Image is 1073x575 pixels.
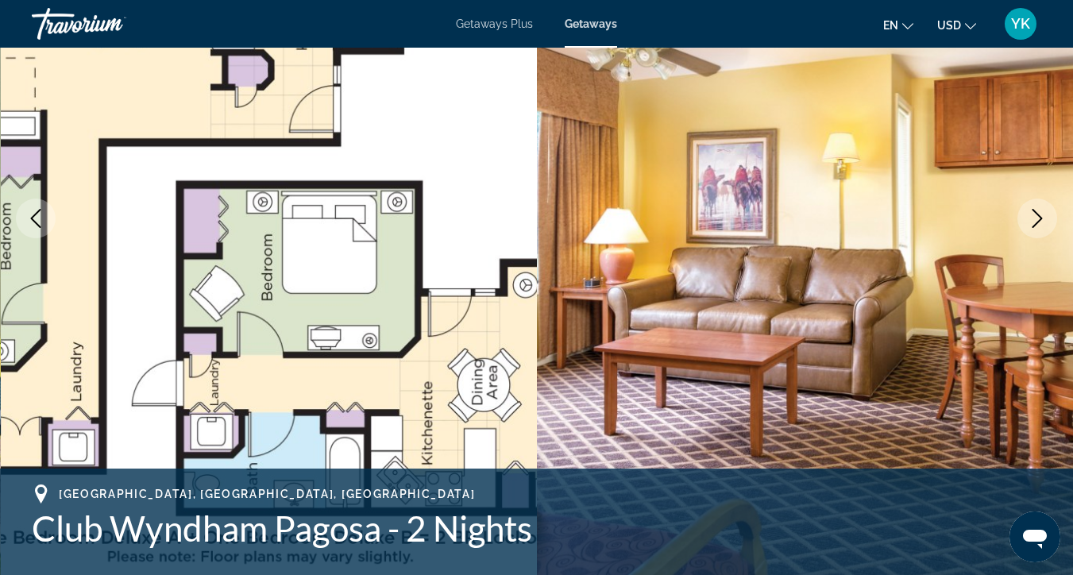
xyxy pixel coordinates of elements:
[1009,511,1060,562] iframe: Кнопка запуска окна обмена сообщениями
[1000,7,1041,41] button: User Menu
[1011,16,1030,32] span: YK
[456,17,533,30] a: Getaways Plus
[16,199,56,238] button: Previous image
[565,17,617,30] a: Getaways
[883,14,913,37] button: Change language
[32,507,1041,549] h1: Club Wyndham Pagosa - 2 Nights
[32,3,191,44] a: Travorium
[1017,199,1057,238] button: Next image
[937,14,976,37] button: Change currency
[59,488,475,500] span: [GEOGRAPHIC_DATA], [GEOGRAPHIC_DATA], [GEOGRAPHIC_DATA]
[937,19,961,32] span: USD
[883,19,898,32] span: en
